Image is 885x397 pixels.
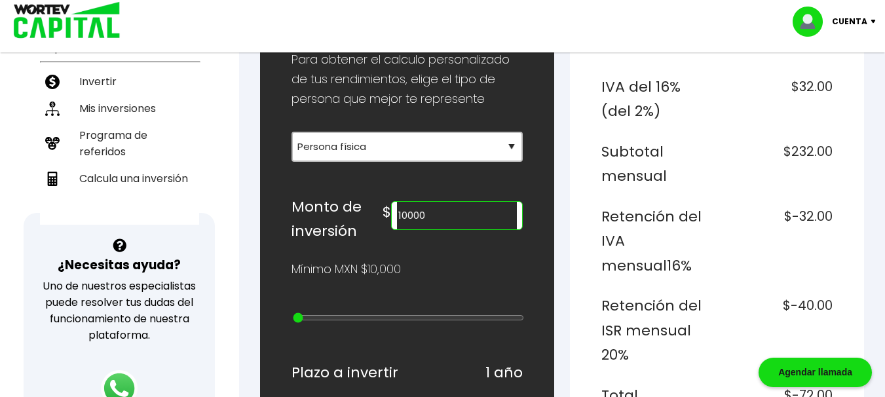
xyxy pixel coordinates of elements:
h6: $32.00 [722,75,833,124]
h6: Monto de inversión [292,195,383,244]
a: Mis inversiones [40,95,199,122]
img: recomiendanos-icon.9b8e9327.svg [45,136,60,151]
a: Invertir [40,68,199,95]
h6: Retención del IVA mensual 16% [601,204,712,278]
ul: Capital [40,33,199,225]
p: Mínimo MXN $10,000 [292,259,401,279]
img: inversiones-icon.6695dc30.svg [45,102,60,116]
h6: $ [383,200,391,225]
h6: Subtotal mensual [601,140,712,189]
div: Agendar llamada [759,358,872,387]
img: calculadora-icon.17d418c4.svg [45,172,60,186]
h6: 1 año [485,360,523,385]
img: invertir-icon.b3b967d7.svg [45,75,60,89]
h6: $232.00 [722,140,833,189]
p: Para obtener el calculo personalizado de tus rendimientos, elige el tipo de persona que mejor te ... [292,50,523,109]
h6: $-32.00 [722,204,833,278]
h6: $-40.00 [722,293,833,368]
h6: Plazo a invertir [292,360,398,385]
h6: IVA del 16% (del 2%) [601,75,712,124]
h6: Retención del ISR mensual 20% [601,293,712,368]
img: icon-down [867,20,885,24]
a: Programa de referidos [40,122,199,165]
p: Cuenta [832,12,867,31]
a: Calcula una inversión [40,165,199,192]
img: profile-image [793,7,832,37]
p: Uno de nuestros especialistas puede resolver tus dudas del funcionamiento de nuestra plataforma. [41,278,198,343]
h3: ¿Necesitas ayuda? [58,255,181,274]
